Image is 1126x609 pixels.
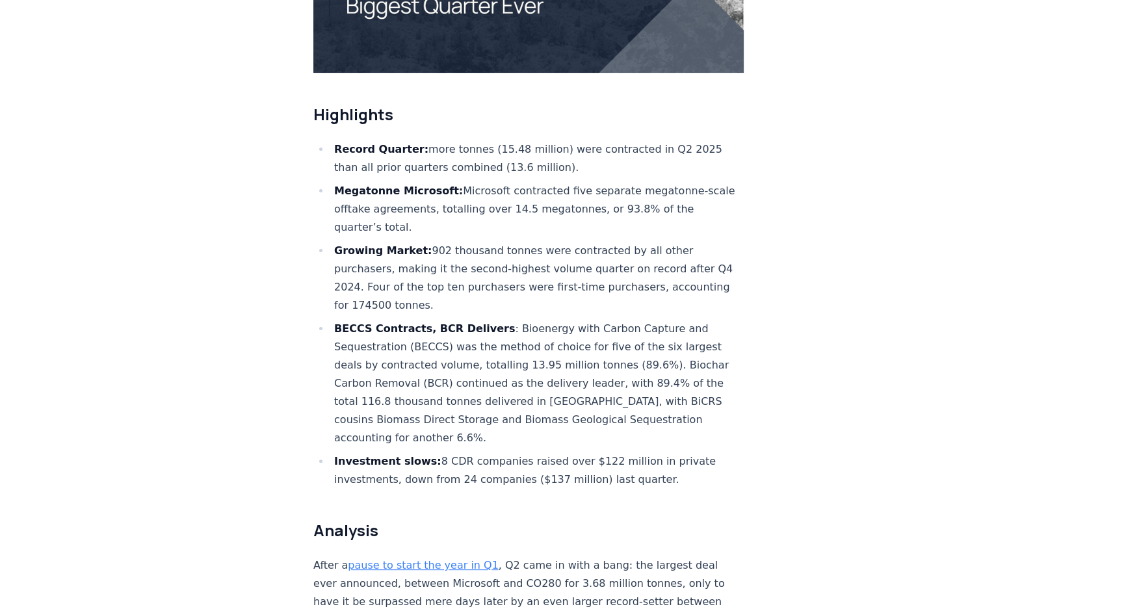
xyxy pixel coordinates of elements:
[313,104,744,125] h2: Highlights
[334,455,441,467] strong: Investment slows:
[330,242,744,315] li: 902 thousand tonnes were contracted by all other purchasers, making it the second-highest volume ...
[330,140,744,177] li: more tonnes (15.48 million) were contracted in Q2 2025 than all prior quarters combined (13.6 mil...
[334,143,428,155] strong: Record Quarter:
[313,520,744,541] h2: Analysis
[330,182,744,237] li: Microsoft contracted five separate megatonne-scale offtake agreements, totalling over 14.5 megato...
[330,452,744,489] li: 8 CDR companies raised over $122 million in private investments, down from 24 companies ($137 mil...
[334,185,463,197] strong: Megatonne Microsoft:
[334,322,515,335] strong: BECCS Contracts, BCR Delivers
[348,559,498,571] a: pause to start the year in Q1
[334,244,432,257] strong: Growing Market:
[330,320,744,447] li: : Bioenergy with Carbon Capture and Sequestration (BECCS) was the method of choice for five of th...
